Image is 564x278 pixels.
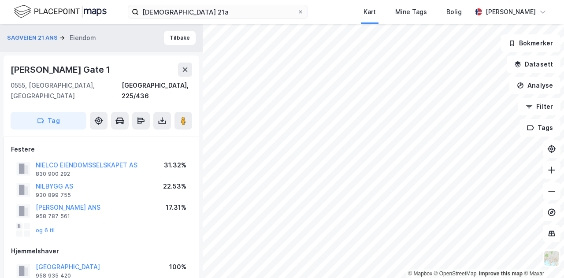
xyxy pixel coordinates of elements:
[11,112,86,130] button: Tag
[486,7,536,17] div: [PERSON_NAME]
[70,33,96,43] div: Eiendom
[164,31,196,45] button: Tilbake
[519,119,560,137] button: Tags
[509,77,560,94] button: Analyse
[364,7,376,17] div: Kart
[446,7,462,17] div: Bolig
[11,246,192,256] div: Hjemmelshaver
[7,33,59,42] button: SAGVEIEN 21 ANS
[164,160,186,171] div: 31.32%
[11,63,112,77] div: [PERSON_NAME] Gate 1
[434,271,477,277] a: OpenStreetMap
[166,202,186,213] div: 17.31%
[139,5,297,19] input: Søk på adresse, matrikkel, gårdeiere, leietakere eller personer
[36,192,71,199] div: 930 899 755
[507,56,560,73] button: Datasett
[501,34,560,52] button: Bokmerker
[395,7,427,17] div: Mine Tags
[11,144,192,155] div: Festere
[408,271,432,277] a: Mapbox
[14,4,107,19] img: logo.f888ab2527a4732fd821a326f86c7f29.svg
[36,213,70,220] div: 958 787 561
[169,262,186,272] div: 100%
[36,171,70,178] div: 830 900 292
[163,181,186,192] div: 22.53%
[520,236,564,278] iframe: Chat Widget
[479,271,523,277] a: Improve this map
[518,98,560,115] button: Filter
[122,80,192,101] div: [GEOGRAPHIC_DATA], 225/436
[11,80,122,101] div: 0555, [GEOGRAPHIC_DATA], [GEOGRAPHIC_DATA]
